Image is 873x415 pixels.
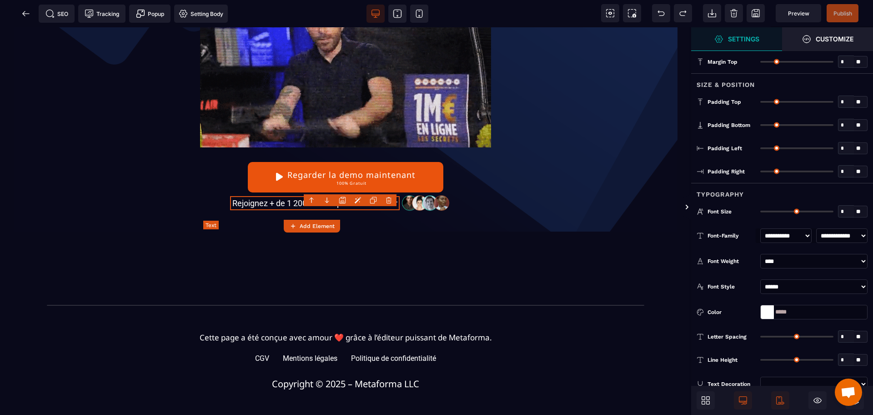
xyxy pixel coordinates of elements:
span: Back [17,5,35,23]
span: Publish [833,10,852,17]
span: Tracking [85,9,119,18]
div: Color [707,308,756,317]
button: Regarder la demo maintenant100% Gratuit [248,135,443,165]
div: Text Decoration [707,380,756,389]
span: View mobile [410,5,428,23]
div: Font-Family [707,231,756,240]
span: Is Show Desktop [734,391,752,410]
div: Size & Position [691,73,873,90]
span: Preview [776,4,821,22]
div: Font Weight [707,257,756,266]
span: Padding Right [707,168,745,175]
div: Typography [691,183,873,200]
span: Preview [788,10,809,17]
span: Seo meta data [39,5,75,23]
div: Politique de confidentialité [351,327,436,335]
span: Create Alert Modal [129,5,171,23]
div: Font Style [707,282,756,291]
span: Cmd Hidden Block [808,391,827,410]
span: Padding Bottom [707,121,750,129]
span: View tablet [388,5,406,23]
div: CGV [255,327,269,335]
span: Screenshot [623,4,641,22]
span: Tracking code [78,5,125,23]
strong: Customize [816,35,853,42]
span: Padding Left [707,145,742,152]
span: Is Show Mobile [771,391,789,410]
span: Padding Top [707,98,741,106]
span: Toggle Views [691,194,700,221]
span: Open Style Manager [782,27,873,51]
span: View components [601,4,619,22]
span: Font Size [707,208,732,215]
strong: Add Element [300,223,335,229]
span: Open Blocks [697,391,715,410]
span: Line Height [707,356,738,364]
span: Open Style Manager [691,27,782,51]
strong: Settings [728,35,759,42]
img: 32586e8465b4242308ef789b458fc82f_community-people.png [400,167,452,184]
div: Mở cuộc trò chuyện [835,379,862,406]
div: Mentions légales [283,327,337,335]
span: Save [747,4,765,22]
text: Rejoignez + de 1 200 curieux prêts à découvrir [230,169,400,183]
span: Redo [674,4,692,22]
span: Undo [652,4,670,22]
span: Save [827,4,858,22]
span: Clear [725,4,743,22]
span: SEO [45,9,68,18]
span: Popup [136,9,164,18]
span: Setting Body [179,9,223,18]
button: Add Element [284,220,340,233]
span: Favicon [174,5,228,23]
span: Margin Top [707,58,738,66]
text: Cette page a été conçue avec amour ❤️ grâce à l’éditeur puissant de Metaforma. [14,303,677,318]
span: View desktop [366,5,385,23]
span: Letter Spacing [707,333,747,340]
span: Open Import Webpage [703,4,721,22]
text: Copyright © 2025 – Metaforma LLC [14,349,677,364]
